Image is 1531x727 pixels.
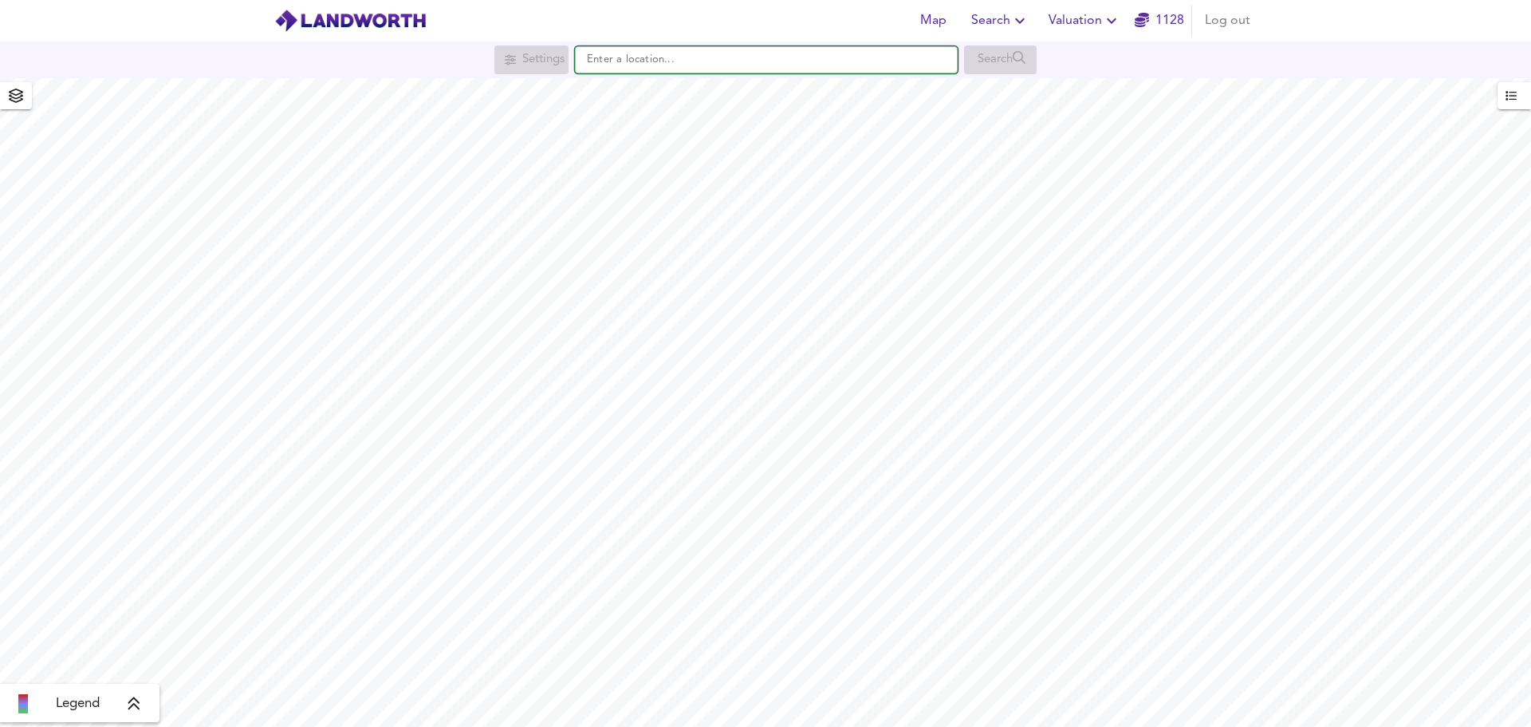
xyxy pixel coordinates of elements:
[575,46,958,73] input: Enter a location...
[1198,5,1257,37] button: Log out
[1205,10,1250,32] span: Log out
[56,694,100,713] span: Legend
[914,10,952,32] span: Map
[1134,5,1185,37] button: 1128
[907,5,958,37] button: Map
[971,10,1029,32] span: Search
[274,9,427,33] img: logo
[965,5,1036,37] button: Search
[1135,10,1184,32] a: 1128
[964,45,1037,74] div: Search for a location first or explore the map
[494,45,569,74] div: Search for a location first or explore the map
[1049,10,1121,32] span: Valuation
[1042,5,1128,37] button: Valuation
